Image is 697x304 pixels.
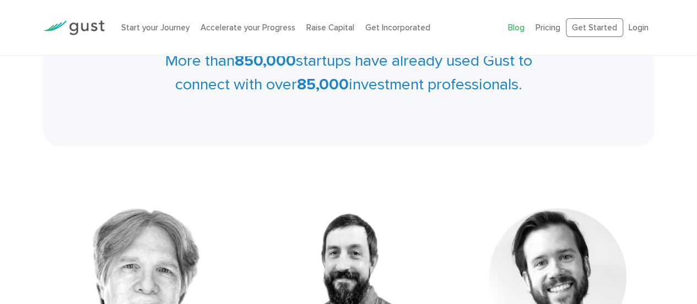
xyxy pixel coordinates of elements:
a: Blog [508,23,525,33]
strong: 850,000 [235,51,296,70]
a: Accelerate your Progress [201,23,295,33]
strong: 85,000 [297,75,349,94]
p: More than startups have already used Gust to connect with over investment professionals. [69,49,628,97]
a: Raise Capital [306,23,354,33]
img: Gust Logo [43,20,105,35]
a: Pricing [536,23,560,33]
a: Start your Journey [121,23,190,33]
a: Get Incorporated [365,23,430,33]
a: Login [629,23,649,33]
a: Get Started [566,18,623,38]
